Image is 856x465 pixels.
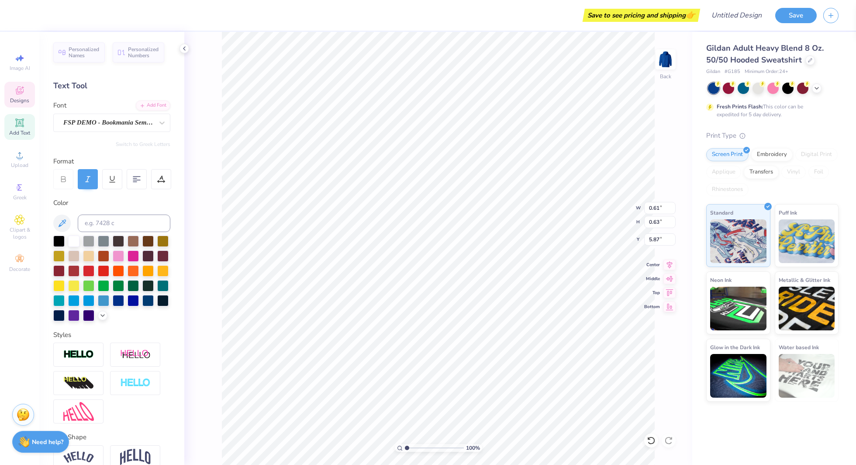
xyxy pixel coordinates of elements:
[10,65,30,72] span: Image AI
[53,330,170,340] div: Styles
[706,43,824,65] span: Gildan Adult Heavy Blend 8 Oz. 50/50 Hooded Sweatshirt
[63,402,94,421] img: Free Distort
[53,101,66,111] label: Font
[78,215,170,232] input: e.g. 7428 c
[751,148,793,161] div: Embroidery
[69,46,100,59] span: Personalized Names
[53,432,170,442] div: Text Shape
[717,103,824,118] div: This color can be expedited for 5 day delivery.
[710,343,760,352] span: Glow in the Dark Ink
[644,290,660,296] span: Top
[116,141,170,148] button: Switch to Greek Letters
[710,208,733,217] span: Standard
[795,148,838,161] div: Digital Print
[9,266,30,273] span: Decorate
[13,194,27,201] span: Greek
[706,68,720,76] span: Gildan
[779,354,835,398] img: Water based Ink
[644,276,660,282] span: Middle
[63,350,94,360] img: Stroke
[775,8,817,23] button: Save
[63,451,94,463] img: Arc
[717,103,763,110] strong: Fresh Prints Flash:
[779,219,835,263] img: Puff Ink
[725,68,740,76] span: # G185
[466,444,480,452] span: 100 %
[644,262,660,268] span: Center
[4,226,35,240] span: Clipart & logos
[744,166,779,179] div: Transfers
[706,183,749,196] div: Rhinestones
[745,68,788,76] span: Minimum Order: 24 +
[657,51,674,68] img: Back
[710,287,766,330] img: Neon Ink
[660,73,671,80] div: Back
[779,208,797,217] span: Puff Ink
[706,148,749,161] div: Screen Print
[779,287,835,330] img: Metallic & Glitter Ink
[11,162,28,169] span: Upload
[686,10,695,20] span: 👉
[10,97,29,104] span: Designs
[710,275,732,285] span: Neon Ink
[120,349,151,360] img: Shadow
[779,343,819,352] span: Water based Ink
[704,7,769,24] input: Untitled Design
[781,166,806,179] div: Vinyl
[128,46,159,59] span: Personalized Numbers
[644,304,660,310] span: Bottom
[136,101,170,111] div: Add Font
[585,9,698,22] div: Save to see pricing and shipping
[53,198,170,208] div: Color
[63,376,94,390] img: 3d Illusion
[706,166,741,179] div: Applique
[710,354,766,398] img: Glow in the Dark Ink
[53,156,171,167] div: Format
[9,129,30,136] span: Add Text
[706,131,839,141] div: Print Type
[120,378,151,388] img: Negative Space
[32,438,63,446] strong: Need help?
[710,219,766,263] img: Standard
[53,80,170,92] div: Text Tool
[779,275,830,285] span: Metallic & Glitter Ink
[808,166,829,179] div: Foil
